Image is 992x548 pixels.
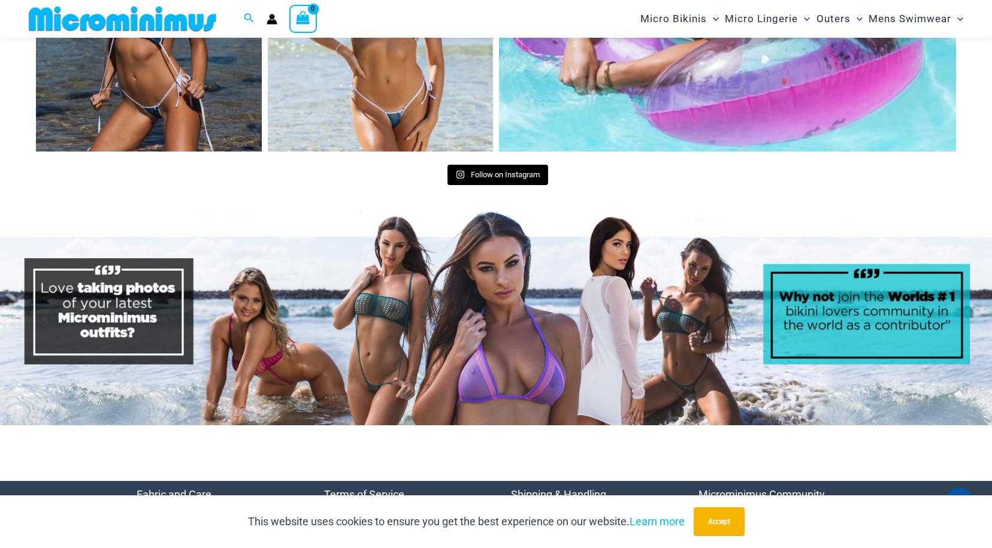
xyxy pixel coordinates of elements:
[456,170,465,179] svg: Instagram
[24,5,221,32] img: MM SHOP LOGO FLAT
[725,4,798,34] span: Micro Lingerie
[640,4,707,34] span: Micro Bikinis
[816,4,851,34] span: Outers
[636,2,968,36] nav: Site Navigation
[707,4,719,34] span: Menu Toggle
[866,4,966,34] a: Mens SwimwearMenu ToggleMenu Toggle
[244,11,255,26] a: Search icon link
[813,4,866,34] a: OutersMenu ToggleMenu Toggle
[637,4,722,34] a: Micro BikinisMenu ToggleMenu Toggle
[248,513,685,531] p: This website uses cookies to ensure you get the best experience on our website.
[447,165,548,185] a: Instagram Follow on Instagram
[694,507,745,536] button: Accept
[722,4,813,34] a: Micro LingerieMenu ToggleMenu Toggle
[511,488,606,501] a: Shipping & Handling
[471,170,540,179] span: Follow on Instagram
[869,4,951,34] span: Mens Swimwear
[851,4,863,34] span: Menu Toggle
[267,14,277,25] a: Account icon link
[324,488,404,501] a: Terms of Service
[630,515,685,528] a: Learn more
[289,5,317,32] a: View Shopping Cart, empty
[951,4,963,34] span: Menu Toggle
[798,4,810,34] span: Menu Toggle
[137,488,211,501] a: Fabric and Care
[698,488,825,501] a: Microminimus Community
